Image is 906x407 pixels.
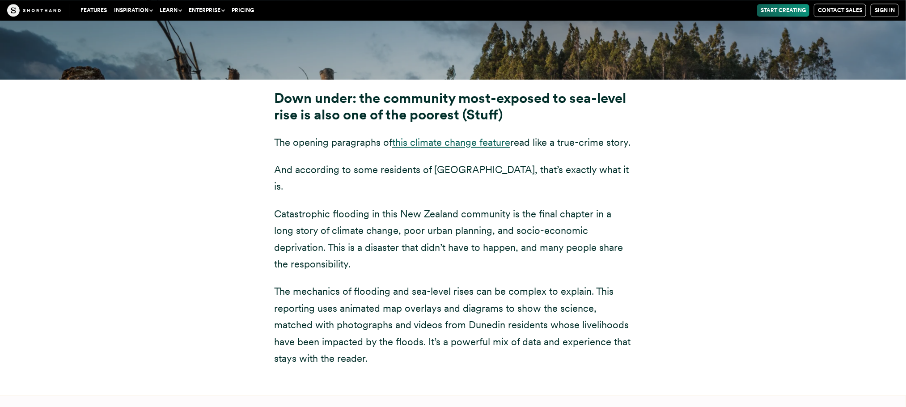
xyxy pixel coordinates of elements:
p: The mechanics of flooding and sea-level rises can be complex to explain. This reporting uses anim... [274,283,632,367]
img: The Craft [7,4,61,17]
a: Sign in [871,4,899,17]
button: Enterprise [185,4,228,17]
a: Pricing [228,4,258,17]
p: Catastrophic flooding in this New Zealand community is the final chapter in a long story of clima... [274,206,632,273]
p: And according to some residents of [GEOGRAPHIC_DATA], that’s exactly what it is. [274,161,632,195]
a: Contact Sales [814,4,866,17]
a: Start Creating [757,4,809,17]
a: Features [77,4,110,17]
p: The opening paragraphs of read like a true-crime story. [274,134,632,151]
button: Learn [156,4,185,17]
a: this climate change feature [392,136,510,148]
button: Inspiration [110,4,156,17]
strong: Down under: the community most-exposed to sea-level rise is also one of the poorest (Stuff) [274,90,626,123]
